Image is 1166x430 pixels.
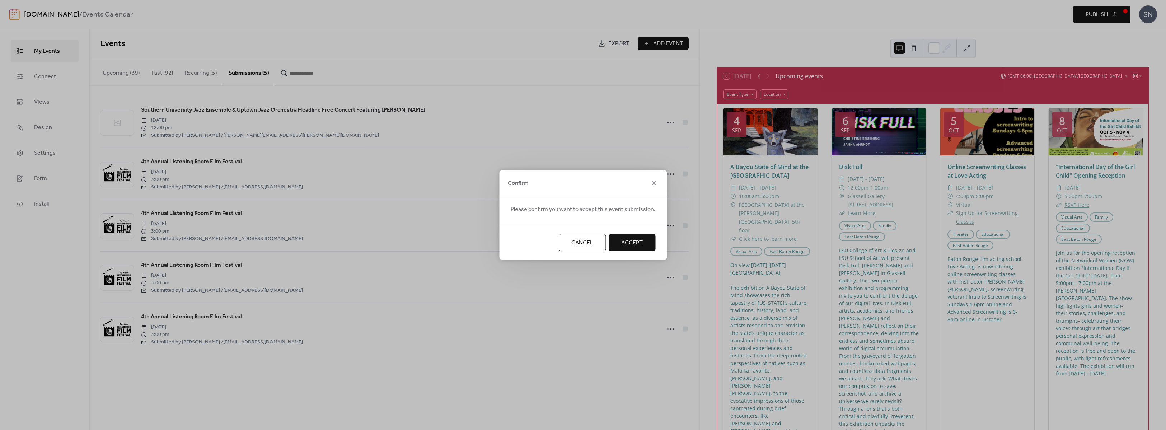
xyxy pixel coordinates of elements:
[609,234,655,251] button: Accept
[559,234,606,251] button: Cancel
[508,179,529,188] span: Confirm
[511,205,655,214] span: Please confirm you want to accept this event submission.
[621,239,643,247] span: Accept
[571,239,593,247] span: Cancel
